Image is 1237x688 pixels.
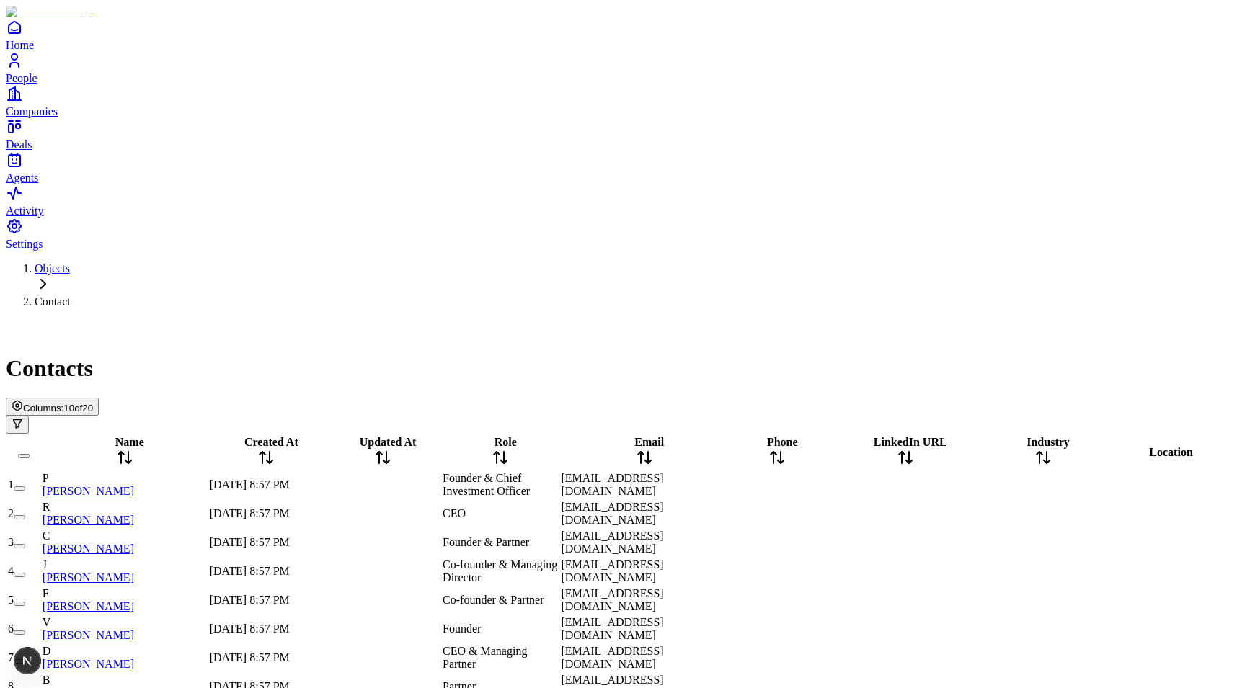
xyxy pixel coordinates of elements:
[210,478,290,491] span: [DATE] 8:57 PM
[210,536,290,548] span: [DATE] 8:57 PM
[8,622,14,635] span: 6
[43,514,134,526] a: [PERSON_NAME]
[443,536,529,548] span: Founder & Partner
[43,542,134,555] a: [PERSON_NAME]
[210,622,290,635] span: [DATE] 8:57 PM
[210,536,323,549] div: [DATE] 8:57 PM
[6,355,1231,382] h1: Contacts
[43,658,134,670] a: [PERSON_NAME]
[561,501,663,526] span: [EMAIL_ADDRESS][DOMAIN_NAME]
[43,501,207,514] div: R
[43,616,207,629] div: V
[6,262,1231,308] nav: Breadcrumb
[43,629,134,641] a: [PERSON_NAME]
[210,478,323,491] div: [DATE] 8:57 PM
[115,436,144,448] span: Name
[6,151,1231,184] a: Agents
[210,507,290,519] span: [DATE] 8:57 PM
[43,571,134,584] a: [PERSON_NAME]
[210,622,323,635] div: [DATE] 8:57 PM
[210,651,323,664] div: [DATE] 8:57 PM
[443,558,557,584] span: Co-founder & Managing Director
[443,594,544,606] span: Co-founder & Partner
[874,436,947,448] span: LinkedIn URL
[23,403,63,414] span: Columns:
[6,416,29,434] button: Open natural language filter
[1149,446,1192,458] span: Location
[6,39,34,51] span: Home
[6,52,1231,84] a: People
[443,507,466,519] span: CEO
[6,205,43,217] span: Activity
[6,105,58,117] span: Companies
[6,218,1231,250] a: Settings
[210,507,323,520] div: [DATE] 8:57 PM
[6,6,94,19] img: Item Brain Logo
[210,594,290,606] span: [DATE] 8:57 PM
[443,645,527,670] span: CEO & Managing Partner
[767,436,798,448] span: Phone
[634,436,664,448] span: Email
[561,587,663,612] span: [EMAIL_ADDRESS][DOMAIN_NAME]
[6,19,1231,51] a: Home
[1027,436,1070,448] span: Industry
[210,594,323,607] div: [DATE] 8:57 PM
[6,171,38,184] span: Agents
[43,530,207,542] div: C
[360,436,417,448] span: Updated At
[35,295,71,308] span: Contact
[210,565,323,578] div: [DATE] 8:57 PM
[6,184,1231,217] a: Activity
[6,398,99,416] button: Columns:10of20
[8,565,14,577] span: 4
[561,645,663,670] span: [EMAIL_ADDRESS][DOMAIN_NAME]
[6,416,1231,434] div: Open natural language filter
[43,587,207,600] div: F
[43,485,134,497] a: [PERSON_NAME]
[43,472,207,485] div: P
[561,530,663,555] span: [EMAIL_ADDRESS][DOMAIN_NAME]
[8,651,14,664] span: 7
[210,565,290,577] span: [DATE] 8:57 PM
[443,622,481,635] span: Founder
[8,536,14,548] span: 3
[495,436,517,448] span: Role
[63,403,93,414] span: 10 of 20
[561,616,663,641] span: [EMAIL_ADDRESS][DOMAIN_NAME]
[43,674,207,687] div: B
[443,472,530,497] span: Founder & Chief Investment Officer
[6,138,32,151] span: Deals
[43,558,207,571] div: J
[43,645,207,658] div: D
[8,507,14,519] span: 2
[8,594,14,606] span: 5
[35,262,70,274] a: Objects
[6,85,1231,117] a: Companies
[43,600,134,612] a: [PERSON_NAME]
[561,472,663,497] span: [EMAIL_ADDRESS][DOMAIN_NAME]
[8,478,14,491] span: 1
[6,72,37,84] span: People
[6,118,1231,151] a: Deals
[6,238,43,250] span: Settings
[244,436,298,448] span: Created At
[561,558,663,584] span: [EMAIL_ADDRESS][DOMAIN_NAME]
[210,651,290,664] span: [DATE] 8:57 PM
